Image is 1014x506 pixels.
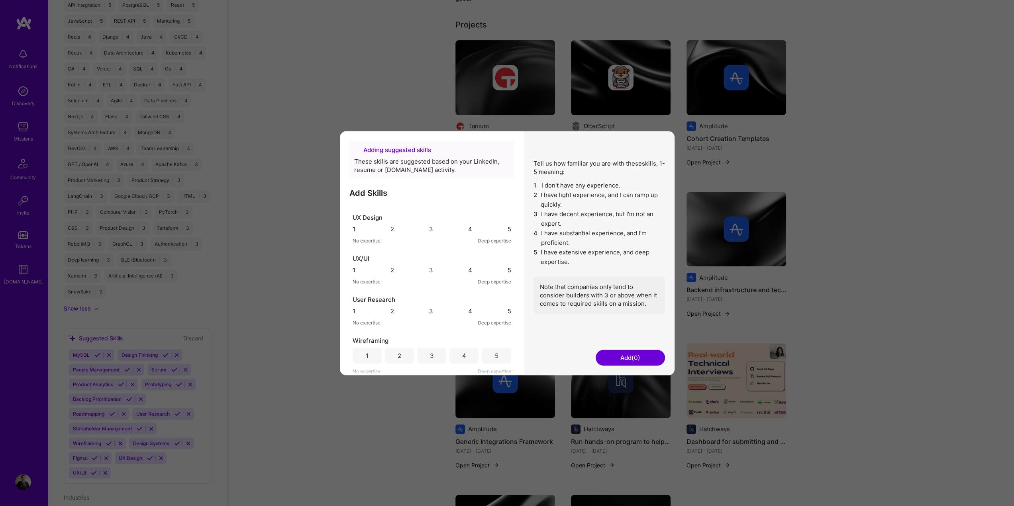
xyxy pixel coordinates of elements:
[430,352,434,360] div: 3
[468,307,472,315] div: 4
[353,266,355,274] div: 1
[508,266,511,274] div: 5
[353,367,380,375] span: No expertise
[533,159,665,314] div: Tell us how familiar you are with these skills , 1-5 meaning:
[353,295,395,303] span: User Research
[390,307,394,315] div: 2
[533,180,665,190] li: I don't have any experience.
[533,228,665,247] li: I have substantial experience, and I’m proficient.
[508,307,511,315] div: 5
[661,142,666,147] i: icon Close
[353,236,380,244] span: No expertise
[353,307,355,315] div: 1
[354,147,360,152] i: icon SuggestedTeams
[353,225,355,232] div: 1
[533,276,665,314] div: Note that companies only tend to consider builders with 3 or above when it comes to required skil...
[353,254,369,262] span: UX/UI
[533,180,538,190] span: 1
[354,145,510,154] div: Adding suggested skills
[354,157,510,174] div: These skills are suggested based on your LinkedIn, resume or [DOMAIN_NAME] activity.
[429,225,433,232] div: 3
[494,352,498,360] div: 5
[468,266,472,274] div: 4
[533,190,538,209] span: 2
[398,352,401,360] div: 2
[478,367,511,375] span: Deep expertise
[533,190,665,209] li: I have light experience, and I can ramp up quickly.
[353,213,382,221] span: UX Design
[478,318,511,326] span: Deep expertise
[533,209,665,228] li: I have decent experience, but I'm not an expert.
[533,247,665,266] li: I have extensive experience, and deep expertise.
[533,228,538,247] span: 4
[353,336,388,344] span: Wireframing
[462,352,466,360] div: 4
[429,307,433,315] div: 3
[353,318,380,326] span: No expertise
[533,209,538,228] span: 3
[390,225,394,232] div: 2
[508,225,511,232] div: 5
[478,277,511,285] span: Deep expertise
[596,350,665,365] button: Add(0)
[468,225,472,232] div: 4
[533,247,538,266] span: 5
[353,277,380,285] span: No expertise
[429,266,433,274] div: 3
[390,266,394,274] div: 2
[349,188,514,197] h3: Add Skills
[366,352,369,360] div: 1
[478,236,511,244] span: Deep expertise
[340,131,675,375] div: modal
